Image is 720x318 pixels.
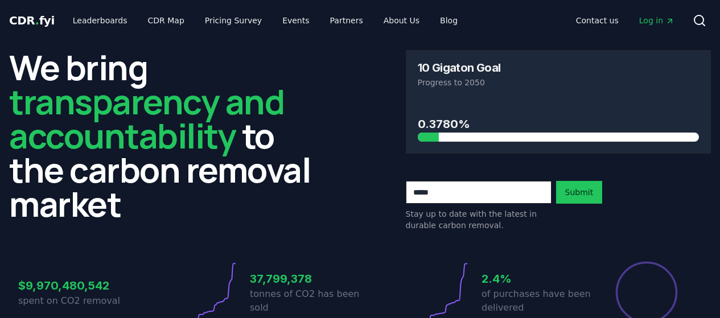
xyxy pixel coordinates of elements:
a: Partners [321,10,372,31]
span: Log in [639,15,674,26]
h3: 2.4% [482,270,592,287]
button: Submit [556,181,603,204]
nav: Main [567,10,684,31]
a: Pricing Survey [196,10,271,31]
p: of purchases have been delivered [482,287,592,315]
a: Leaderboards [64,10,137,31]
a: Contact us [567,10,628,31]
p: tonnes of CO2 has been sold [250,287,360,315]
span: CDR fyi [9,14,55,27]
a: CDR Map [139,10,194,31]
span: . [35,14,39,27]
a: About Us [375,10,429,31]
nav: Main [64,10,467,31]
a: Events [273,10,318,31]
a: Blog [431,10,467,31]
h3: 0.3780% [418,115,700,133]
p: Stay up to date with the latest in durable carbon removal. [406,208,552,231]
a: Log in [630,10,684,31]
h3: 10 Gigaton Goal [418,62,501,73]
p: Progress to 2050 [418,77,700,88]
a: CDR.fyi [9,13,55,28]
h3: $9,970,480,542 [18,277,129,294]
p: spent on CO2 removal [18,294,129,308]
h2: We bring to the carbon removal market [9,50,315,221]
span: transparency and accountability [9,78,284,159]
h3: 37,799,378 [250,270,360,287]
